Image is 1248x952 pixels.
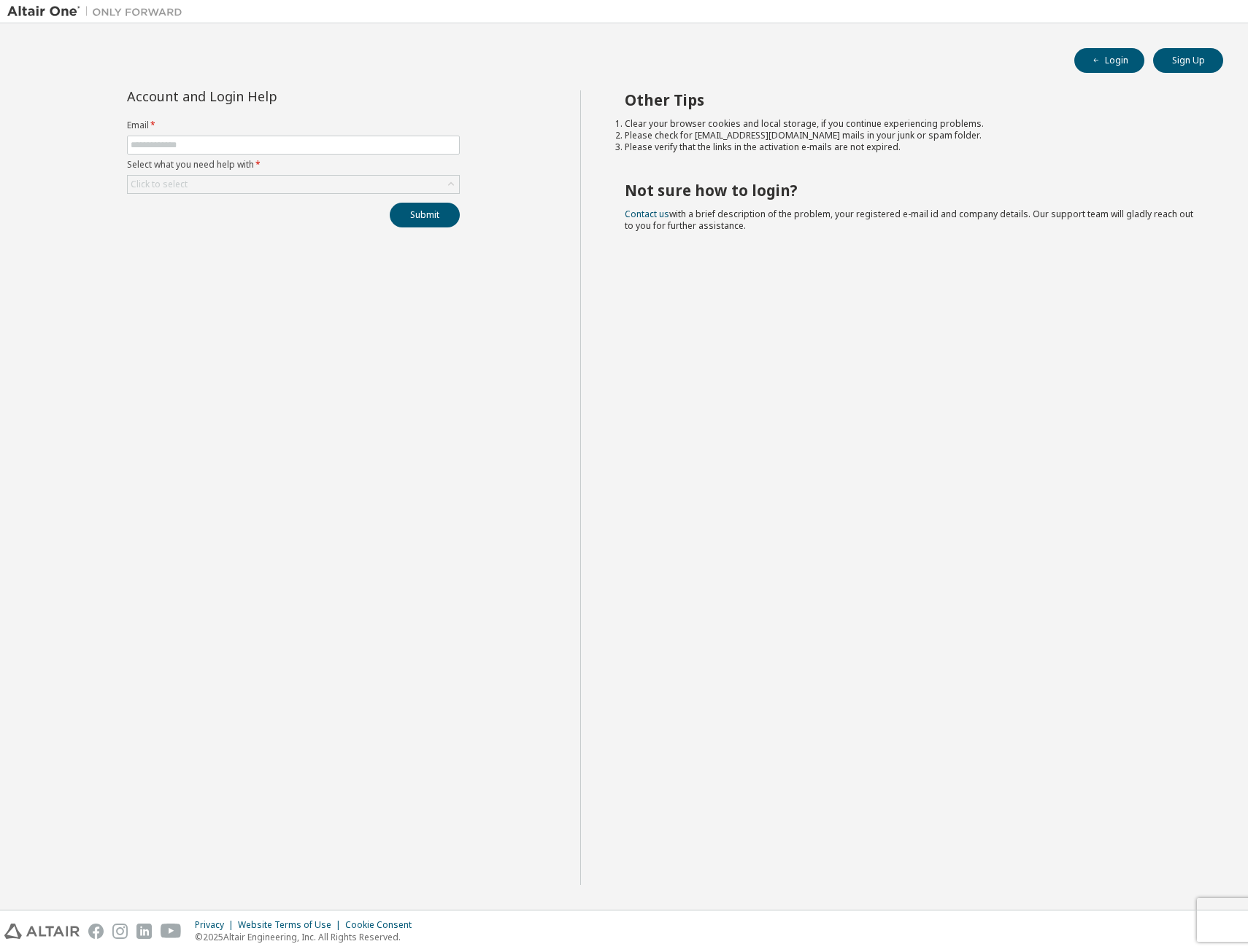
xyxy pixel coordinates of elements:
[625,181,1198,200] h2: Not sure how to login?
[625,141,1198,153] li: Please verify that the links in the activation e-mails are not expired.
[1153,48,1223,73] button: Sign Up
[625,208,669,220] a: Contact us
[625,208,1193,232] span: with a brief description of the problem, your registered e-mail id and company details. Our suppo...
[7,4,190,19] img: Altair One
[131,179,188,190] div: Click to select
[195,931,420,943] p: © 2025 Altair Engineering, Inc. All Rights Reserved.
[238,919,345,931] div: Website Terms of Use
[625,90,1198,109] h2: Other Tips
[4,924,80,939] img: altair_logo.svg
[625,118,1198,130] li: Clear your browser cookies and local storage, if you continue experiencing problems.
[195,919,238,931] div: Privacy
[88,924,104,939] img: facebook.svg
[390,203,460,227] button: Submit
[127,120,460,131] label: Email
[127,159,460,171] label: Select what you need help with
[1074,48,1144,73] button: Login
[345,919,420,931] div: Cookie Consent
[112,924,128,939] img: instagram.svg
[127,90,393,102] div: Account and Login Help
[161,924,182,939] img: youtube.svg
[128,176,459,193] div: Click to select
[625,130,1198,141] li: Please check for [EMAIL_ADDRESS][DOMAIN_NAME] mails in your junk or spam folder.
[136,924,152,939] img: linkedin.svg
